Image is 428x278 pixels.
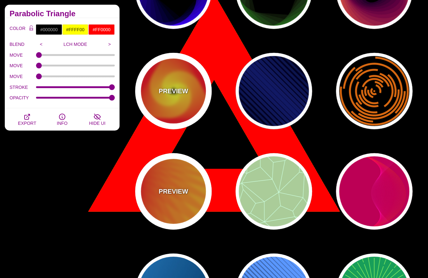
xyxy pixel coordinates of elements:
label: COLOR [10,24,26,35]
input: < [36,39,47,49]
label: STROKE [10,83,36,91]
span: INFO [57,121,67,126]
span: HIDE UI [89,121,105,126]
label: MOVE [10,61,36,70]
label: MOVE [10,72,36,81]
input: > [104,39,115,49]
button: INFO [45,108,80,131]
button: PREVIEWRed to yellow spiraling triangles background [135,53,212,129]
button: Rotating lines circling around center background [336,53,412,129]
button: background of thin stripes fade into thicker stripes [236,53,312,129]
h2: Parabolic Triangle [10,11,115,16]
button: EXPORT [10,108,45,131]
p: LCH MODE [47,42,105,47]
label: MOVE [10,51,36,59]
label: OPACITY [10,94,36,102]
button: pink and red lines in curved progression [336,153,412,230]
button: Color Lock [26,24,36,33]
button: HIDE UI [80,108,115,131]
span: EXPORT [18,121,36,126]
p: PREVIEW [159,86,188,96]
button: PREVIEWred rays over yellow background [135,153,212,230]
label: BLEND [10,40,36,48]
button: geometric web of connecting lines [236,153,312,230]
p: PREVIEW [159,187,188,196]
